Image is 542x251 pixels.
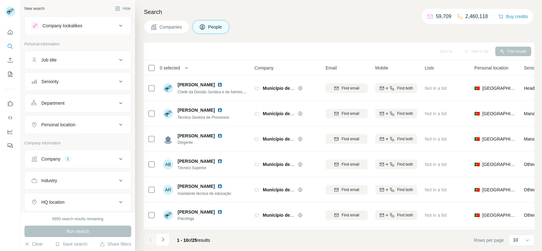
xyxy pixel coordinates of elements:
button: Find both [375,210,417,220]
span: Seniority [524,65,541,71]
span: Head [524,86,534,91]
button: Find both [375,134,417,144]
img: Logo of Munícípio de Grândola [254,213,260,218]
img: Logo of Munícípio de Grândola [254,187,260,192]
img: LinkedIn logo [217,108,222,113]
span: Not in a list [425,162,447,167]
button: Search [5,41,15,52]
span: Find email [342,85,359,91]
div: 1 [64,156,71,162]
span: Personal location [474,65,508,71]
img: Logo of Munícípio de Grândola [254,162,260,167]
img: LinkedIn logo [217,82,222,87]
button: Save search [55,241,87,247]
button: Dashboard [5,126,15,137]
span: Técnico Superior [178,165,230,171]
img: Avatar [163,83,173,93]
button: Enrich CSV [5,55,15,66]
span: 🇵🇹 [474,136,480,142]
button: Feedback [5,140,15,151]
span: [GEOGRAPHIC_DATA] [482,161,516,168]
span: Find email [342,187,359,193]
span: [GEOGRAPHIC_DATA] [482,110,516,117]
span: Find email [342,111,359,116]
img: Logo of Munícípio de Grândola [254,111,260,116]
button: Find email [326,83,368,93]
button: Use Surfe API [5,112,15,123]
div: Job title [41,57,57,63]
span: Chefe da Divisão Jurídica e de Administração Geral [178,89,265,94]
span: Find both [397,111,413,116]
span: Lists [425,65,434,71]
div: New search [24,6,44,11]
button: Find email [326,134,368,144]
span: [PERSON_NAME] [178,82,215,88]
button: Find email [326,160,368,169]
span: 🇵🇹 [474,85,480,91]
span: Manager [524,136,541,142]
button: Personal location [25,117,131,132]
p: 2,460,118 [465,13,488,20]
div: Personal location [41,122,75,128]
div: AB [163,159,173,169]
img: Logo of Munícípio de Grândola [254,136,260,142]
div: Seniority [41,78,58,85]
span: [GEOGRAPHIC_DATA] [482,212,516,218]
p: Personal information [24,41,131,47]
span: of [188,238,192,243]
span: 🇵🇹 [474,212,480,218]
img: Avatar [163,134,173,144]
span: Tecnica Gestora de Processos [178,115,229,120]
div: Company lookalikes [43,23,82,29]
span: Dirigente [178,140,230,145]
span: Munícípio de Grândola [263,213,311,218]
span: [PERSON_NAME] [178,183,215,189]
span: Other [524,213,535,218]
p: Company information [24,140,131,146]
span: Psicóloga [178,216,230,221]
span: Email [326,65,337,71]
span: Companies [159,24,183,30]
button: Hide [111,4,135,13]
span: Munícípio de Grândola [263,86,311,91]
div: AR [163,185,173,195]
span: Munícípio de Grândola [263,136,311,142]
span: Find both [397,187,413,193]
span: Not in a list [425,86,447,91]
div: HQ location [41,199,64,205]
span: Other [524,187,535,192]
img: LinkedIn logo [217,159,222,164]
span: Company [254,65,274,71]
span: 25 [192,238,197,243]
button: Company1 [25,151,131,167]
span: Munícípio de Grândola [263,162,311,167]
p: 10 [513,237,518,243]
button: Find email [326,185,368,195]
span: [GEOGRAPHIC_DATA] [482,85,516,91]
span: [PERSON_NAME] [178,209,215,215]
span: Munícípio de Grândola [263,111,311,116]
span: Mobile [375,65,388,71]
button: My lists [5,69,15,80]
img: LinkedIn logo [217,133,222,138]
div: Industry [41,177,57,184]
span: results [177,238,210,243]
span: [GEOGRAPHIC_DATA] [482,187,516,193]
button: Job title [25,52,131,68]
button: Industry [25,173,131,188]
button: Company lookalikes [25,18,131,33]
img: LinkedIn logo [217,209,222,215]
span: Find both [397,162,413,167]
span: Not in a list [425,136,447,142]
span: People [208,24,223,30]
img: Logo of Munícípio de Grândola [254,86,260,91]
h4: Search [144,8,534,17]
span: Find email [342,136,359,142]
button: Share filters [100,241,131,247]
div: Company [41,156,60,162]
button: Find email [326,210,368,220]
span: 🇵🇹 [474,187,480,193]
button: Find both [375,83,417,93]
span: Find both [397,85,413,91]
button: Navigate to next page [157,233,169,246]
